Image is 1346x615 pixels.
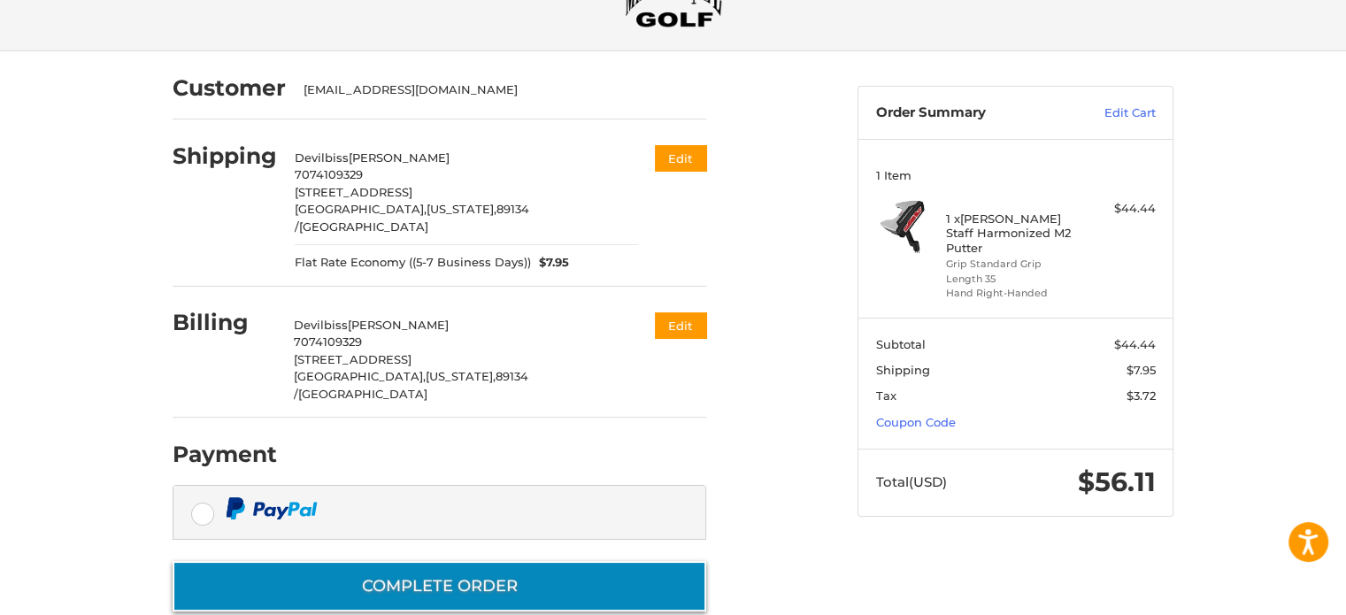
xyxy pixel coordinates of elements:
[173,142,277,170] h2: Shipping
[294,369,426,383] span: [GEOGRAPHIC_DATA],
[427,202,496,216] span: [US_STATE],
[173,309,276,336] h2: Billing
[1114,337,1156,351] span: $44.44
[876,473,947,490] span: Total (USD)
[1200,567,1346,615] iframe: Google Customer Reviews
[348,318,449,332] span: [PERSON_NAME]
[294,334,362,349] span: 7074109329
[655,312,706,338] button: Edit
[173,74,286,102] h2: Customer
[946,272,1081,287] li: Length 35
[531,254,570,272] span: $7.95
[946,257,1081,272] li: Grip Standard Grip
[1127,388,1156,403] span: $3.72
[173,441,277,468] h2: Payment
[294,318,348,332] span: Devilbiss
[1078,465,1156,498] span: $56.11
[946,286,1081,301] li: Hand Right-Handed
[226,497,318,519] img: PayPal icon
[295,185,412,199] span: [STREET_ADDRESS]
[876,168,1156,182] h3: 1 Item
[304,81,689,99] div: [EMAIL_ADDRESS][DOMAIN_NAME]
[876,363,930,377] span: Shipping
[294,352,411,366] span: [STREET_ADDRESS]
[295,202,427,216] span: [GEOGRAPHIC_DATA],
[946,211,1081,255] h4: 1 x [PERSON_NAME] Staff Harmonized M2 Putter
[426,369,496,383] span: [US_STATE],
[876,104,1066,122] h3: Order Summary
[655,145,706,171] button: Edit
[173,561,706,611] button: Complete order
[298,387,427,401] span: [GEOGRAPHIC_DATA]
[295,254,531,272] span: Flat Rate Economy ((5-7 Business Days))
[876,337,926,351] span: Subtotal
[876,388,896,403] span: Tax
[1086,200,1156,218] div: $44.44
[294,369,528,401] span: 89134 /
[349,150,450,165] span: [PERSON_NAME]
[1127,363,1156,377] span: $7.95
[295,202,529,234] span: 89134 /
[299,219,428,234] span: [GEOGRAPHIC_DATA]
[295,150,349,165] span: Devilbiss
[1066,104,1156,122] a: Edit Cart
[876,415,956,429] a: Coupon Code
[295,167,363,181] span: 7074109329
